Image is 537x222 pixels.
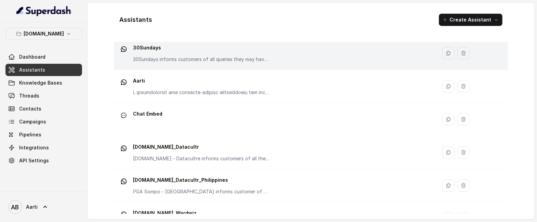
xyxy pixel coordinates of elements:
[5,142,82,154] a: Integrations
[26,204,38,210] span: Aarti
[19,105,41,112] span: Contacts
[133,142,270,152] p: [DOMAIN_NAME]_Datacultr
[19,131,41,138] span: Pipelines
[5,197,82,217] a: Aarti
[5,116,82,128] a: Campaigns
[5,154,82,167] a: API Settings
[19,144,49,151] span: Integrations
[5,64,82,76] a: Assistants
[5,129,82,141] a: Pipelines
[133,108,163,119] p: Chat Embed
[133,89,270,96] p: L ipsumdolorsit ame consecte-adipisc elitseddoeiu tem incidi ut lab etdol magna al enimadm ven qu...
[16,5,71,16] img: light.svg
[5,77,82,89] a: Knowledge Bases
[19,118,46,125] span: Campaigns
[19,79,62,86] span: Knowledge Bases
[19,54,45,60] span: Dashboard
[133,42,270,53] p: 30Sundays
[5,51,82,63] a: Dashboard
[133,155,270,162] p: [DOMAIN_NAME] - Datacultre informs customers of all the queries they have related to any of the p...
[11,204,19,211] text: AB
[5,103,82,115] a: Contacts
[120,14,152,25] h1: Assistants
[5,28,82,40] button: [DOMAIN_NAME]
[133,56,270,63] p: 30Sundays informs customers of all queries they may have regarding the products/ offerings
[19,157,49,164] span: API Settings
[133,75,270,86] p: Aarti
[133,175,270,186] p: [DOMAIN_NAME]_Datacultr_Philippines
[5,90,82,102] a: Threads
[19,92,39,99] span: Threads
[19,66,45,73] span: Assistants
[24,30,64,38] p: [DOMAIN_NAME]
[133,208,270,219] p: [DOMAIN_NAME]_Wardwiz
[133,188,270,195] p: PGA Sompo - [GEOGRAPHIC_DATA] informs customer of all queries they have related to any of the pro...
[439,14,502,26] button: Create Assistant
